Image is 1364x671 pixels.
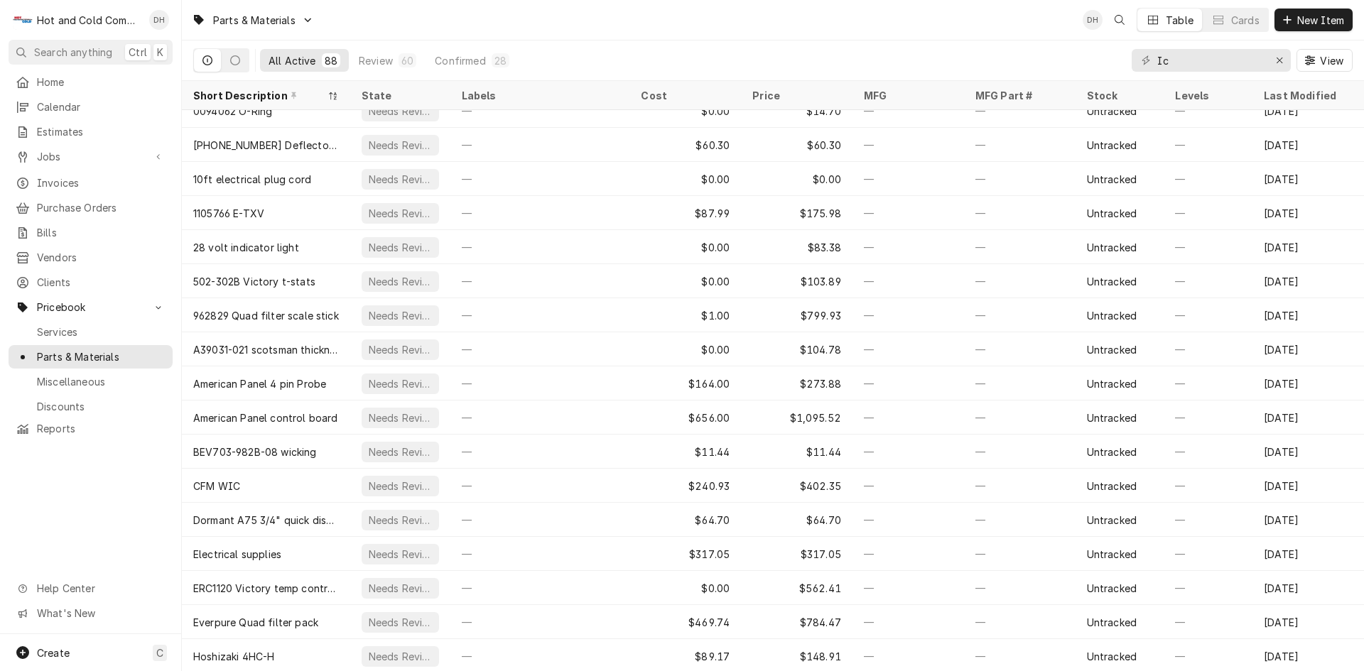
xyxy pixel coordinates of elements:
div: $317.05 [741,537,852,571]
a: Go to What's New [9,601,173,625]
span: Invoices [37,175,166,190]
span: Create [37,647,70,659]
div: 28 [494,53,507,68]
div: Needs Review [367,547,433,562]
div: [DATE] [1252,503,1364,537]
div: Last Modified [1264,88,1350,103]
div: Needs Review [367,240,433,255]
div: $164.00 [629,366,741,400]
a: Parts & Materials [9,345,173,369]
div: [DATE] [1252,332,1364,366]
div: Untracked [1087,410,1137,425]
span: Home [37,75,166,89]
div: [PHONE_NUMBER] Deflector/ice [193,138,339,153]
div: $87.99 [629,196,741,230]
span: What's New [37,606,164,621]
span: Bills [37,225,166,240]
div: — [1164,94,1252,128]
div: — [964,128,1076,162]
div: — [1164,469,1252,503]
div: All Active [269,53,316,68]
a: Go to Pricebook [9,295,173,319]
div: Dormant A75 3/4" quick disconnect [193,513,339,528]
div: Needs Review [367,410,433,425]
div: Daryl Harris's Avatar [149,10,169,30]
div: Needs Review [367,308,433,323]
div: Cost [641,88,727,103]
div: — [1164,332,1252,366]
div: 0094062 O-Ring [193,104,272,119]
div: $1,095.52 [741,400,852,435]
div: 60 [401,53,413,68]
div: $83.38 [741,230,852,264]
div: Untracked [1087,342,1137,357]
div: $60.30 [629,128,741,162]
div: — [964,366,1076,400]
div: Untracked [1087,444,1137,459]
div: — [1164,571,1252,605]
div: — [450,571,630,605]
div: $469.74 [629,605,741,639]
div: $402.35 [741,469,852,503]
div: Needs Review [367,104,433,119]
div: $60.30 [741,128,852,162]
div: [DATE] [1252,571,1364,605]
button: Erase input [1268,49,1291,72]
div: — [852,196,964,230]
div: MFG Part # [975,88,1061,103]
span: Services [37,324,166,339]
div: — [852,94,964,128]
div: Untracked [1087,649,1137,664]
div: Price [752,88,838,103]
div: Cards [1231,13,1260,28]
div: — [852,230,964,264]
div: 502-302B Victory t-stats [193,274,315,289]
div: A39031-021 scotsman thickness sensor [193,342,339,357]
a: Invoices [9,171,173,195]
div: DH [1083,10,1103,30]
div: — [964,162,1076,196]
span: Reports [37,421,166,436]
div: Hot and Cold Commercial Kitchens, Inc.'s Avatar [13,10,33,30]
div: — [450,435,630,469]
div: Needs Review [367,206,433,221]
div: — [964,537,1076,571]
div: — [852,469,964,503]
div: $11.44 [629,435,741,469]
div: [DATE] [1252,537,1364,571]
span: Purchase Orders [37,200,166,215]
div: — [852,537,964,571]
a: Purchase Orders [9,196,173,219]
div: — [852,128,964,162]
div: — [964,400,1076,435]
span: Jobs [37,149,144,164]
div: — [852,332,964,366]
div: $562.41 [741,571,852,605]
a: Services [9,320,173,344]
div: Confirmed [435,53,485,68]
div: Untracked [1087,104,1137,119]
a: Vendors [9,246,173,269]
div: — [1164,435,1252,469]
div: Labels [462,88,619,103]
div: — [1164,264,1252,298]
div: CFM WIC [193,479,240,493]
div: $103.89 [741,264,852,298]
a: Clients [9,271,173,294]
div: $64.70 [741,503,852,537]
div: $0.00 [741,162,852,196]
div: $0.00 [629,230,741,264]
div: Daryl Harris's Avatar [1083,10,1103,30]
div: — [1164,537,1252,571]
div: ERC1120 Victory temp controllers [193,581,339,596]
div: — [450,298,630,332]
div: — [450,503,630,537]
div: 1105766 E-TXV [193,206,264,221]
span: Ctrl [129,45,147,60]
div: — [450,332,630,366]
div: — [964,469,1076,503]
div: — [1164,128,1252,162]
button: Open search [1108,9,1131,31]
div: Needs Review [367,649,433,664]
div: — [450,264,630,298]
